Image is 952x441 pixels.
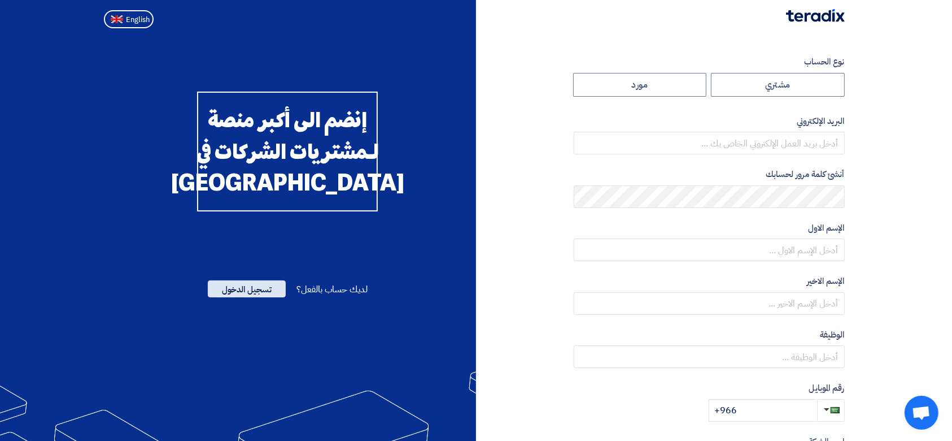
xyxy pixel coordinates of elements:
[111,15,123,24] img: en-US.png
[197,92,378,211] div: إنضم الى أكبر منصة لـمشتريات الشركات في [GEOGRAPHIC_DATA]
[574,115,845,128] label: البريد الإلكتروني
[574,382,845,395] label: رقم الموبايل
[574,132,845,154] input: أدخل بريد العمل الإلكتروني الخاص بك ...
[786,9,845,22] img: Teradix logo
[296,283,367,296] span: لديك حساب بالفعل؟
[574,168,845,181] label: أنشئ كلمة مرور لحسابك
[126,16,150,24] span: English
[574,345,845,368] input: أدخل الوظيفة ...
[574,275,845,288] label: الإسم الاخير
[574,328,845,341] label: الوظيفة
[208,283,286,296] a: تسجيل الدخول
[574,239,845,261] input: أدخل الإسم الاول ...
[574,222,845,235] label: الإسم الاول
[709,399,817,422] input: أدخل رقم الموبايل ...
[573,73,707,97] label: مورد
[711,73,845,97] label: مشتري
[905,396,938,430] a: Open chat
[104,10,154,28] button: English
[574,55,845,68] label: نوع الحساب
[208,280,286,297] span: تسجيل الدخول
[574,292,845,315] input: أدخل الإسم الاخير ...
